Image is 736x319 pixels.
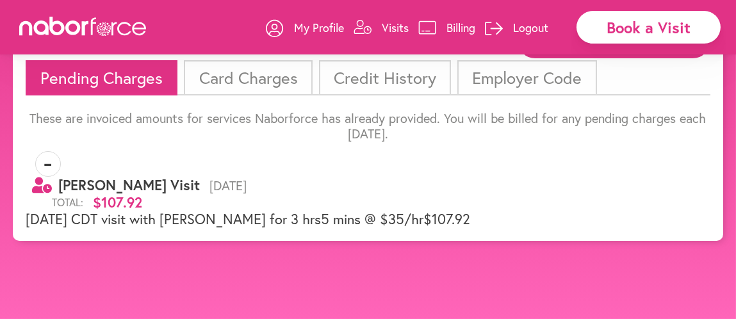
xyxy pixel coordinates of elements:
p: Logout [513,20,548,35]
span: [DATE] CDT visit with [PERSON_NAME] for 3 hrs5 mins @ $35/hr [26,209,423,228]
span: $ 107.92 [423,209,470,228]
p: Billing [446,20,475,35]
a: Billing [418,8,475,47]
span: $107.92 [93,194,142,211]
a: Visits [354,8,409,47]
li: Card Charges [184,60,312,95]
p: Visits [382,20,409,35]
span: Total: [52,196,83,208]
span: [PERSON_NAME] Visit [58,176,200,194]
span: [DATE] [200,177,247,194]
li: Employer Code [457,60,596,95]
p: These are invoiced amounts for services Naborforce has already provided. You will be billed for a... [26,111,710,142]
a: My Profile [266,8,344,47]
span: - [36,151,60,177]
a: Logout [485,8,548,47]
li: Credit History [319,60,451,95]
div: Book a Visit [577,11,721,44]
p: My Profile [294,20,344,35]
li: Pending Charges [26,60,177,95]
